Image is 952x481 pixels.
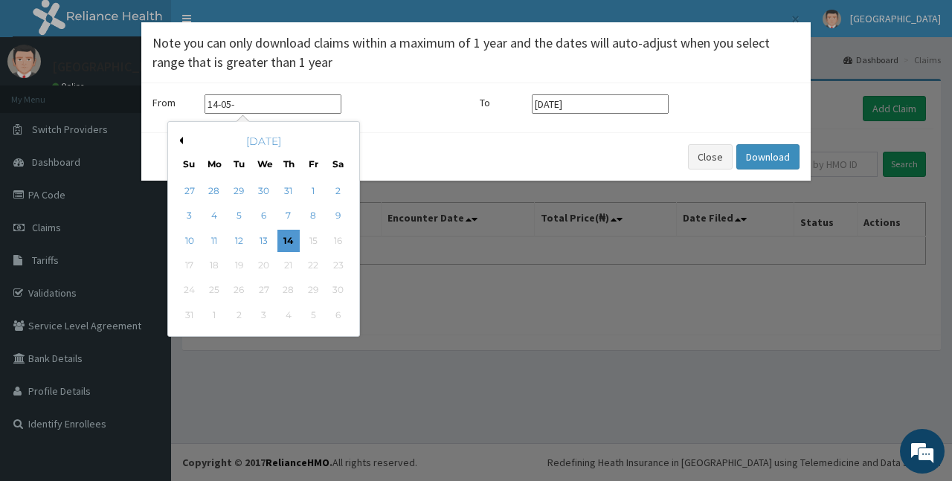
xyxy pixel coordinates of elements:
div: Not available Wednesday, September 3rd, 2025 [253,304,275,326]
div: Choose Monday, August 4th, 2025 [203,205,225,227]
div: Not available Thursday, September 4th, 2025 [277,304,300,326]
button: Close [688,144,733,170]
div: Mo [208,158,220,170]
div: Not available Monday, August 25th, 2025 [203,280,225,302]
button: Download [736,144,800,170]
label: To [480,95,524,110]
div: Not available Tuesday, September 2nd, 2025 [228,304,250,326]
div: Not available Tuesday, August 19th, 2025 [228,254,250,277]
input: Select end date [532,94,669,114]
div: Not available Saturday, August 30th, 2025 [327,280,350,302]
div: month 2025-08 [177,179,350,328]
div: Choose Friday, August 8th, 2025 [302,205,324,227]
div: Not available Friday, August 15th, 2025 [302,230,324,252]
div: Choose Sunday, August 3rd, 2025 [178,205,201,227]
div: Choose Tuesday, August 12th, 2025 [228,230,250,252]
div: Not available Sunday, August 31st, 2025 [178,304,201,326]
div: Not available Friday, August 29th, 2025 [302,280,324,302]
div: Not available Tuesday, August 26th, 2025 [228,280,250,302]
div: Choose Thursday, August 7th, 2025 [277,205,300,227]
div: Tu [233,158,245,170]
div: Choose Wednesday, August 6th, 2025 [253,205,275,227]
textarea: Type your message and hit 'Enter' [7,322,283,374]
div: Choose Sunday, July 27th, 2025 [178,180,201,202]
div: Choose Tuesday, July 29th, 2025 [228,180,250,202]
div: Not available Saturday, August 16th, 2025 [327,230,350,252]
div: Choose Tuesday, August 5th, 2025 [228,205,250,227]
div: Choose Friday, August 1st, 2025 [302,180,324,202]
h4: Note you can only download claims within a maximum of 1 year and the dates will auto-adjust when ... [152,33,800,71]
div: Not available Monday, September 1st, 2025 [203,304,225,326]
div: We [257,158,270,170]
div: Su [183,158,196,170]
div: Choose Thursday, July 31st, 2025 [277,180,300,202]
div: Fr [307,158,320,170]
div: Choose Thursday, August 14th, 2025 [277,230,300,252]
label: From [152,95,197,110]
div: [DATE] [174,134,353,149]
span: × [791,9,800,29]
div: Not available Thursday, August 28th, 2025 [277,280,300,302]
div: Not available Wednesday, August 27th, 2025 [253,280,275,302]
div: Choose Saturday, August 2nd, 2025 [327,180,350,202]
div: Choose Monday, July 28th, 2025 [203,180,225,202]
img: d_794563401_company_1708531726252_794563401 [28,74,60,112]
div: Choose Saturday, August 9th, 2025 [327,205,350,227]
div: Not available Wednesday, August 20th, 2025 [253,254,275,277]
div: Choose Wednesday, July 30th, 2025 [253,180,275,202]
div: Not available Saturday, August 23rd, 2025 [327,254,350,277]
button: Previous Month [176,137,183,144]
div: Choose Wednesday, August 13th, 2025 [253,230,275,252]
div: Not available Saturday, September 6th, 2025 [327,304,350,326]
div: Not available Friday, August 22nd, 2025 [302,254,324,277]
button: Close [790,11,800,27]
span: We're online! [86,145,205,295]
div: Not available Sunday, August 24th, 2025 [178,280,201,302]
div: Sa [332,158,344,170]
div: Minimize live chat window [244,7,280,43]
div: Choose Monday, August 11th, 2025 [203,230,225,252]
div: Not available Thursday, August 21st, 2025 [277,254,300,277]
div: Th [283,158,295,170]
input: Select start date [205,94,341,114]
div: Not available Friday, September 5th, 2025 [302,304,324,326]
div: Not available Sunday, August 17th, 2025 [178,254,201,277]
div: Choose Sunday, August 10th, 2025 [178,230,201,252]
div: Chat with us now [77,83,250,103]
div: Not available Monday, August 18th, 2025 [203,254,225,277]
